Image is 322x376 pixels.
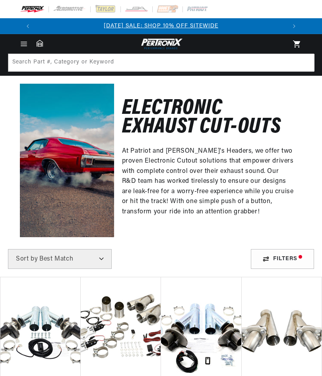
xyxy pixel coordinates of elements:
input: Search Part #, Category or Keyword [8,54,314,71]
img: Electronic Exhaust Cut-Outs [20,84,114,237]
button: Search Part #, Category or Keyword [296,54,314,71]
button: Translation missing: en.sections.announcements.previous_announcement [20,18,36,34]
button: Translation missing: en.sections.announcements.next_announcement [286,18,302,34]
summary: Menu [15,40,33,48]
div: Filters [251,249,314,269]
a: [DATE] SALE: SHOP 10% OFF SITEWIDE [104,23,218,29]
a: Garage: 0 item(s) [37,40,43,47]
span: Sort by [16,256,38,262]
select: Sort by [8,249,112,269]
div: Announcement [36,22,286,31]
div: 1 of 3 [36,22,286,31]
img: Pertronix [139,37,183,50]
p: At Patriot and [PERSON_NAME]'s Headers, we offer two proven Electronic Cutout solutions that empo... [122,146,294,217]
h2: Electronic Exhaust Cut-Outs [122,100,294,137]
